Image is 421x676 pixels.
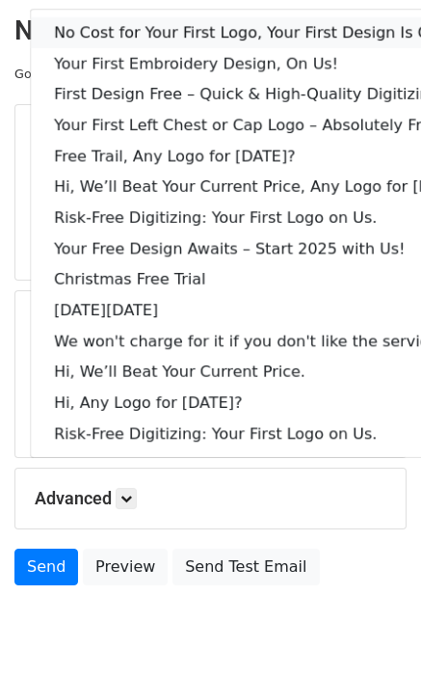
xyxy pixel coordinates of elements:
a: Preview [83,549,168,585]
h5: Advanced [35,488,386,509]
iframe: Chat Widget [325,583,421,676]
h2: New Campaign [14,14,407,47]
small: Google Sheet: [14,67,165,81]
a: Send [14,549,78,585]
a: Send Test Email [172,549,319,585]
